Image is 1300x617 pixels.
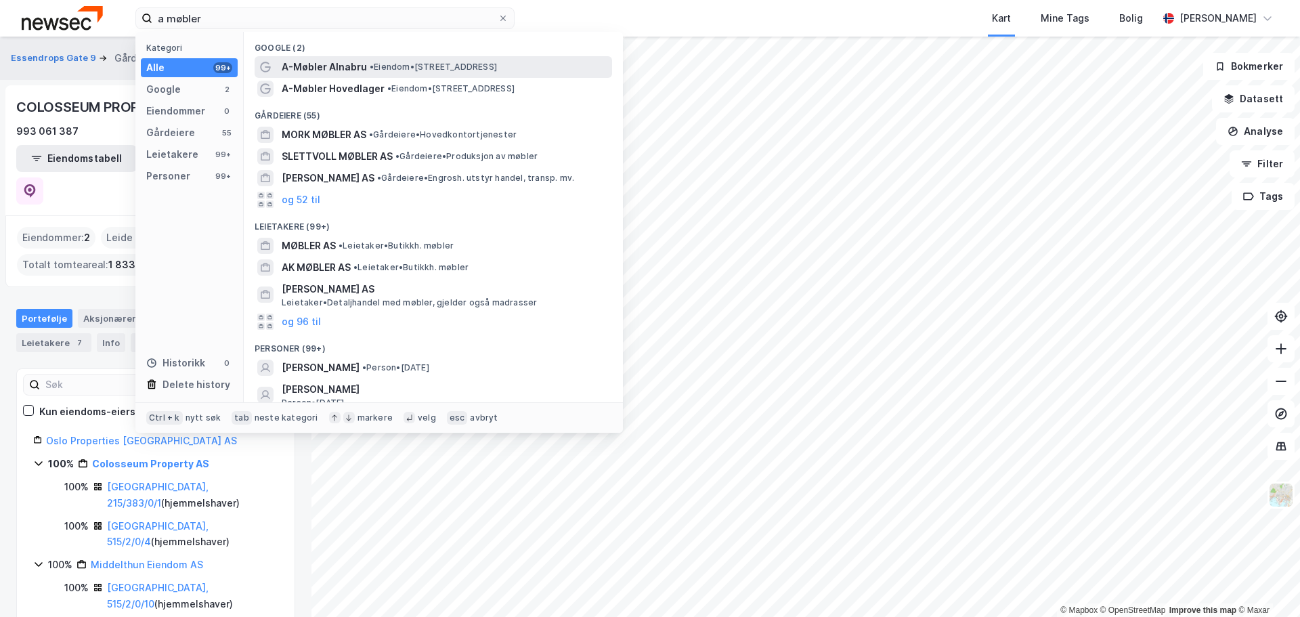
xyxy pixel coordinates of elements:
[221,84,232,95] div: 2
[92,458,209,469] a: Colosseum Property AS
[1100,605,1166,615] a: OpenStreetMap
[107,518,278,551] div: ( hjemmelshaver )
[107,479,278,511] div: ( hjemmelshaver )
[11,51,99,65] button: Essendrops Gate 9
[1232,183,1295,210] button: Tags
[353,262,357,272] span: •
[1232,552,1300,617] iframe: Chat Widget
[282,381,607,398] span: [PERSON_NAME]
[64,580,89,596] div: 100%
[162,377,230,393] div: Delete history
[48,456,74,472] div: 100%
[370,62,497,72] span: Eiendom • [STREET_ADDRESS]
[146,81,181,98] div: Google
[213,171,232,182] div: 99+
[357,412,393,423] div: markere
[992,10,1011,26] div: Kart
[64,518,89,534] div: 100%
[221,127,232,138] div: 55
[221,106,232,116] div: 0
[46,435,237,446] a: Oslo Properties [GEOGRAPHIC_DATA] AS
[339,240,454,251] span: Leietaker • Butikkh. møbler
[107,520,209,548] a: [GEOGRAPHIC_DATA], 515/2/0/4
[72,336,86,349] div: 7
[97,333,125,352] div: Info
[244,32,623,56] div: Google (2)
[377,173,574,184] span: Gårdeiere • Engrosh. utstyr handel, transp. mv.
[255,412,318,423] div: neste kategori
[146,125,195,141] div: Gårdeiere
[282,170,374,186] span: [PERSON_NAME] AS
[282,398,345,408] span: Person • [DATE]
[16,96,198,118] div: COLOSSEUM PROPERTY AS
[369,129,517,140] span: Gårdeiere • Hovedkontortjenester
[78,309,142,328] div: Aksjonærer
[146,411,183,425] div: Ctrl + k
[1119,10,1143,26] div: Bolig
[1041,10,1089,26] div: Mine Tags
[84,230,90,246] span: 2
[447,411,468,425] div: esc
[108,257,147,273] span: 1 833 ㎡
[16,309,72,328] div: Portefølje
[101,227,197,249] div: Leide lokasjoner :
[282,148,393,165] span: SLETTVOLL MØBLER AS
[146,43,238,53] div: Kategori
[40,375,188,395] input: Søk
[1169,605,1236,615] a: Improve this map
[213,62,232,73] div: 99+
[282,297,537,308] span: Leietaker • Detaljhandel med møbler, gjelder også madrasser
[1179,10,1257,26] div: [PERSON_NAME]
[17,227,95,249] div: Eiendommer :
[282,259,351,276] span: AK MØBLER AS
[91,559,203,570] a: Middelthun Eiendom AS
[48,557,72,573] div: 100%
[1212,85,1295,112] button: Datasett
[146,146,198,163] div: Leietakere
[395,151,538,162] span: Gårdeiere • Produksjon av møbler
[64,479,89,495] div: 100%
[221,358,232,368] div: 0
[232,411,252,425] div: tab
[395,151,399,161] span: •
[131,333,186,352] div: Styret
[470,412,498,423] div: avbryt
[146,168,190,184] div: Personer
[370,62,374,72] span: •
[282,192,320,208] button: og 52 til
[152,8,498,28] input: Søk på adresse, matrikkel, gårdeiere, leietakere eller personer
[107,481,209,509] a: [GEOGRAPHIC_DATA], 215/383/0/1
[244,333,623,357] div: Personer (99+)
[16,123,79,140] div: 993 061 387
[282,360,360,376] span: [PERSON_NAME]
[16,145,137,172] button: Eiendomstabell
[39,404,153,420] div: Kun eiendoms-eierskap
[369,129,373,140] span: •
[418,412,436,423] div: velg
[213,149,232,160] div: 99+
[107,580,278,612] div: ( hjemmelshaver )
[353,262,469,273] span: Leietaker • Butikkh. møbler
[282,281,607,297] span: [PERSON_NAME] AS
[107,582,209,610] a: [GEOGRAPHIC_DATA], 515/2/0/10
[339,240,343,251] span: •
[244,211,623,235] div: Leietakere (99+)
[22,6,103,30] img: newsec-logo.f6e21ccffca1b3a03d2d.png
[282,127,366,143] span: MORK MØBLER AS
[387,83,515,94] span: Eiendom • [STREET_ADDRESS]
[362,362,366,373] span: •
[1203,53,1295,80] button: Bokmerker
[282,81,385,97] span: A-Møbler Hovedlager
[362,362,429,373] span: Person • [DATE]
[114,50,155,66] div: Gårdeier
[17,254,152,276] div: Totalt tomteareal :
[146,355,205,371] div: Historikk
[244,100,623,124] div: Gårdeiere (55)
[146,60,165,76] div: Alle
[282,59,367,75] span: A-Møbler Alnabru
[387,83,391,93] span: •
[16,333,91,352] div: Leietakere
[377,173,381,183] span: •
[1230,150,1295,177] button: Filter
